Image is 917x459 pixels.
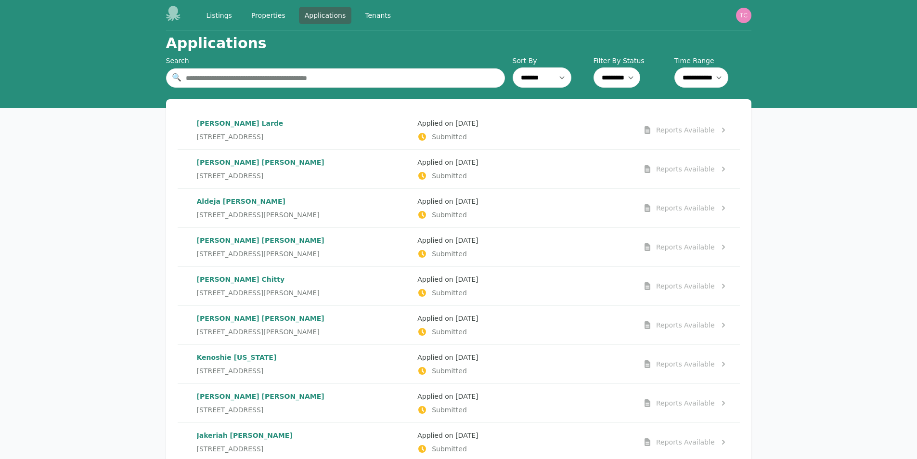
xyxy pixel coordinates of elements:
[417,288,631,298] p: Submitted
[166,35,267,52] h1: Applications
[417,171,631,181] p: Submitted
[178,306,740,344] a: [PERSON_NAME] [PERSON_NAME][STREET_ADDRESS][PERSON_NAME]Applied on [DATE]SubmittedReports Available
[417,236,631,245] p: Applied on
[417,366,631,376] p: Submitted
[656,125,715,135] div: Reports Available
[197,132,264,142] span: [STREET_ADDRESS]
[417,197,631,206] p: Applied on
[674,56,751,66] label: Time Range
[417,405,631,415] p: Submitted
[178,111,740,149] a: [PERSON_NAME] Larde[STREET_ADDRESS]Applied on [DATE]SubmittedReports Available
[166,56,505,66] div: Search
[299,7,352,24] a: Applications
[656,242,715,252] div: Reports Available
[178,384,740,422] a: [PERSON_NAME] [PERSON_NAME][STREET_ADDRESS]Applied on [DATE]SubmittedReports Available
[417,132,631,142] p: Submitted
[197,392,410,401] p: [PERSON_NAME] [PERSON_NAME]
[417,249,631,259] p: Submitted
[455,432,478,439] time: [DATE]
[455,158,478,166] time: [DATE]
[656,203,715,213] div: Reports Available
[178,345,740,383] a: Kenoshie [US_STATE][STREET_ADDRESS]Applied on [DATE]SubmittedReports Available
[197,118,410,128] p: [PERSON_NAME] Larde
[417,327,631,337] p: Submitted
[417,118,631,128] p: Applied on
[201,7,238,24] a: Listings
[513,56,590,66] label: Sort By
[197,236,410,245] p: [PERSON_NAME] [PERSON_NAME]
[197,210,320,220] span: [STREET_ADDRESS][PERSON_NAME]
[178,228,740,266] a: [PERSON_NAME] [PERSON_NAME][STREET_ADDRESS][PERSON_NAME]Applied on [DATE]SubmittedReports Available
[656,359,715,369] div: Reports Available
[197,249,320,259] span: [STREET_ADDRESS][PERSON_NAME]
[197,353,410,362] p: Kenoshie [US_STATE]
[197,314,410,323] p: [PERSON_NAME] [PERSON_NAME]
[197,444,264,454] span: [STREET_ADDRESS]
[417,314,631,323] p: Applied on
[594,56,671,66] label: Filter By Status
[455,236,478,244] time: [DATE]
[197,431,410,440] p: Jakeriah [PERSON_NAME]
[178,267,740,305] a: [PERSON_NAME] Chitty[STREET_ADDRESS][PERSON_NAME]Applied on [DATE]SubmittedReports Available
[455,275,478,283] time: [DATE]
[197,405,264,415] span: [STREET_ADDRESS]
[656,164,715,174] div: Reports Available
[417,431,631,440] p: Applied on
[417,210,631,220] p: Submitted
[197,275,410,284] p: [PERSON_NAME] Chitty
[417,353,631,362] p: Applied on
[197,157,410,167] p: [PERSON_NAME] [PERSON_NAME]
[656,320,715,330] div: Reports Available
[197,366,264,376] span: [STREET_ADDRESS]
[197,171,264,181] span: [STREET_ADDRESS]
[455,119,478,127] time: [DATE]
[178,189,740,227] a: Aldeja [PERSON_NAME][STREET_ADDRESS][PERSON_NAME]Applied on [DATE]SubmittedReports Available
[417,275,631,284] p: Applied on
[359,7,397,24] a: Tenants
[197,288,320,298] span: [STREET_ADDRESS][PERSON_NAME]
[417,157,631,167] p: Applied on
[417,392,631,401] p: Applied on
[197,327,320,337] span: [STREET_ADDRESS][PERSON_NAME]
[245,7,291,24] a: Properties
[178,150,740,188] a: [PERSON_NAME] [PERSON_NAME][STREET_ADDRESS]Applied on [DATE]SubmittedReports Available
[656,398,715,408] div: Reports Available
[656,437,715,447] div: Reports Available
[656,281,715,291] div: Reports Available
[455,393,478,400] time: [DATE]
[417,444,631,454] p: Submitted
[455,315,478,322] time: [DATE]
[455,354,478,361] time: [DATE]
[197,197,410,206] p: Aldeja [PERSON_NAME]
[455,197,478,205] time: [DATE]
